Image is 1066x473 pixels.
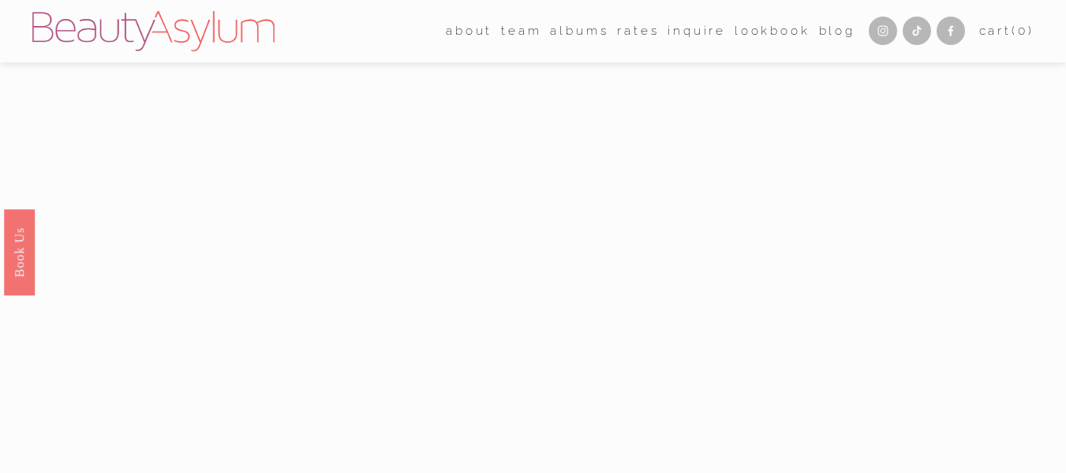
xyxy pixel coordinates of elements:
[668,19,726,43] a: Inquire
[937,17,965,45] a: Facebook
[501,19,541,43] a: folder dropdown
[550,19,608,43] a: albums
[819,19,855,43] a: Blog
[446,19,492,43] a: folder dropdown
[501,21,541,43] span: team
[446,21,492,43] span: about
[617,19,659,43] a: Rates
[1012,24,1034,38] span: ( )
[903,17,931,45] a: TikTok
[735,19,810,43] a: Lookbook
[32,11,275,52] img: Beauty Asylum | Bridal Hair &amp; Makeup Charlotte &amp; Atlanta
[979,21,1034,43] a: 0 items in cart
[1018,24,1028,38] span: 0
[4,208,35,295] a: Book Us
[869,17,897,45] a: Instagram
